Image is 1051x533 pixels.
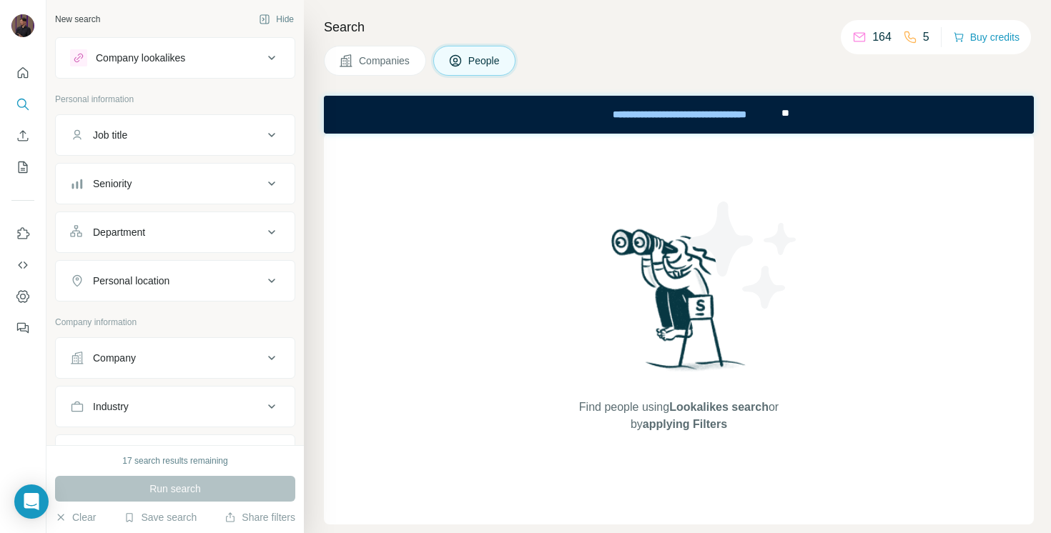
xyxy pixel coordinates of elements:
[56,389,295,424] button: Industry
[93,176,132,191] div: Seniority
[11,123,34,149] button: Enrich CSV
[324,96,1034,134] iframe: Banner
[872,29,892,46] p: 164
[923,29,929,46] p: 5
[96,51,185,65] div: Company lookalikes
[56,166,295,201] button: Seniority
[56,215,295,249] button: Department
[55,93,295,106] p: Personal information
[11,91,34,117] button: Search
[56,41,295,75] button: Company lookalikes
[643,418,727,430] span: applying Filters
[122,454,227,467] div: 17 search results remaining
[605,225,754,384] img: Surfe Illustration - Woman searching with binoculars
[55,13,100,26] div: New search
[11,252,34,278] button: Use Surfe API
[56,264,295,298] button: Personal location
[11,14,34,37] img: Avatar
[93,399,129,414] div: Industry
[359,54,411,68] span: Companies
[55,510,96,524] button: Clear
[11,315,34,341] button: Feedback
[56,438,295,472] button: HQ location
[93,274,169,288] div: Personal location
[564,399,793,433] span: Find people using or by
[669,401,769,413] span: Lookalikes search
[11,221,34,246] button: Use Surfe on LinkedIn
[324,17,1034,37] h4: Search
[11,284,34,309] button: Dashboard
[124,510,197,524] button: Save search
[93,128,127,142] div: Job title
[14,484,49,519] div: Open Intercom Messenger
[93,351,136,365] div: Company
[953,27,1020,47] button: Buy credits
[56,341,295,375] button: Company
[55,316,295,329] p: Company information
[56,118,295,152] button: Job title
[468,54,501,68] span: People
[11,154,34,180] button: My lists
[11,60,34,86] button: Quick start
[679,191,808,319] img: Surfe Illustration - Stars
[249,9,304,30] button: Hide
[93,225,145,239] div: Department
[224,510,295,524] button: Share filters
